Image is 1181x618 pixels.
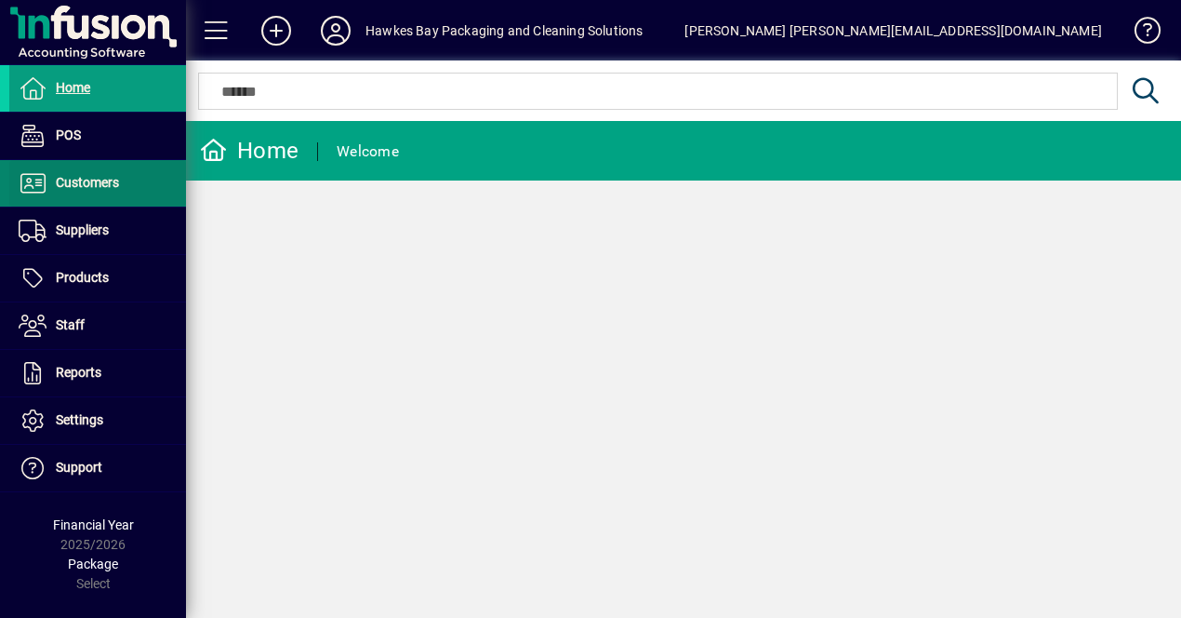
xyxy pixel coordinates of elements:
span: Customers [56,175,119,190]
a: Customers [9,160,186,207]
a: Suppliers [9,208,186,254]
a: Support [9,445,186,491]
div: Home [200,136,299,166]
span: POS [56,128,81,142]
span: Home [56,80,90,95]
a: Products [9,255,186,302]
span: Settings [56,412,103,427]
button: Add [246,14,306,47]
span: Financial Year [53,517,134,532]
a: POS [9,113,186,159]
span: Staff [56,317,85,332]
span: Package [68,557,118,571]
span: Products [56,270,109,285]
div: Welcome [337,137,399,167]
a: Knowledge Base [1121,4,1158,64]
a: Settings [9,397,186,444]
div: Hawkes Bay Packaging and Cleaning Solutions [365,16,644,46]
button: Profile [306,14,365,47]
span: Suppliers [56,222,109,237]
span: Support [56,460,102,475]
div: [PERSON_NAME] [PERSON_NAME][EMAIL_ADDRESS][DOMAIN_NAME] [684,16,1102,46]
a: Staff [9,302,186,349]
a: Reports [9,350,186,396]
span: Reports [56,365,101,380]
